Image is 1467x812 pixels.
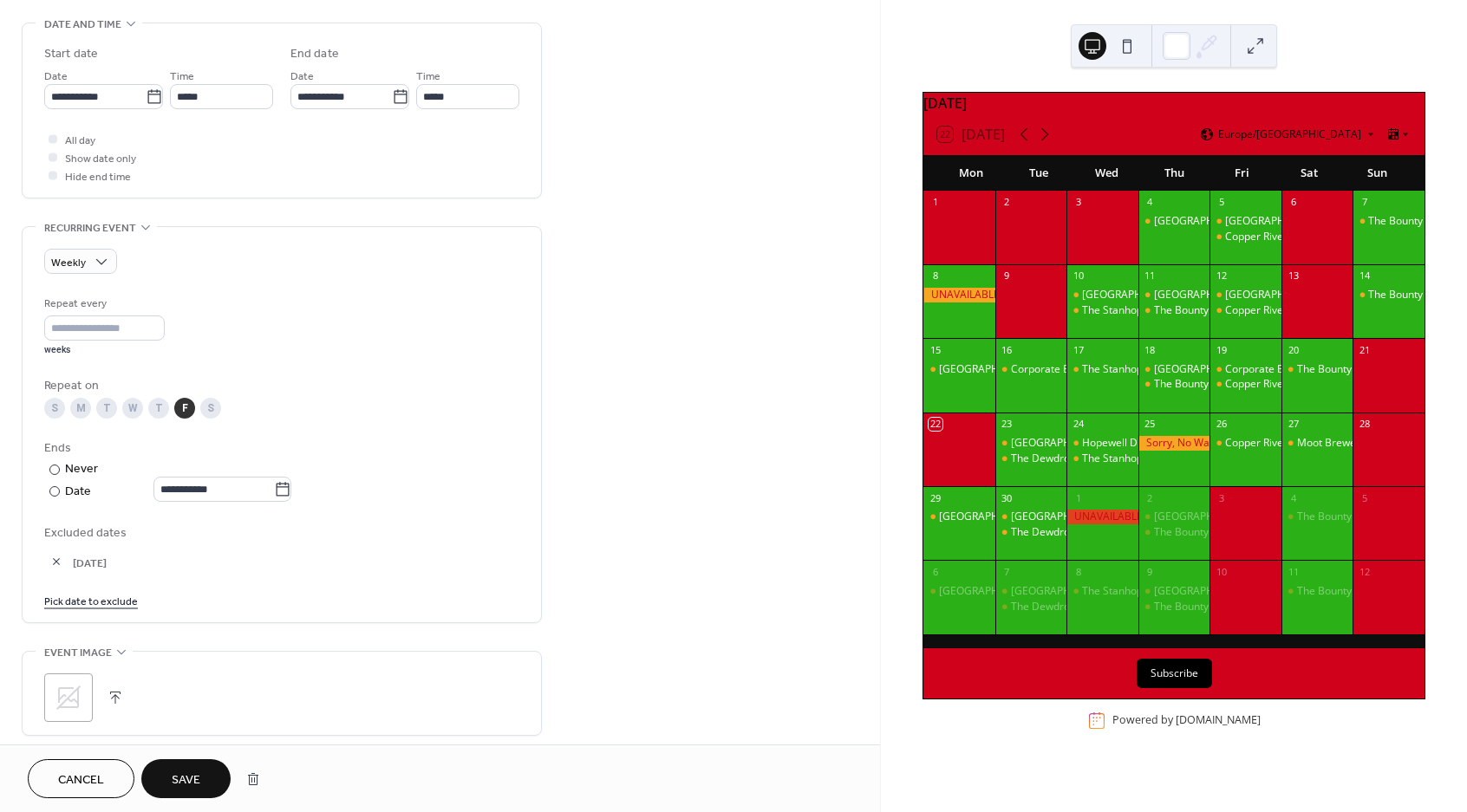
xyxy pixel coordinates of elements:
div: Gillingham Business Park [995,510,1067,524]
div: The Dewdrop [995,451,1067,466]
div: Sat [1275,156,1343,191]
div: Sorry, No Wagon This Week [1138,436,1210,451]
div: The Dewdrop [995,525,1067,540]
div: Gillingham Business Park [995,584,1067,599]
div: 1 [929,196,942,209]
div: 8 [929,270,942,283]
div: Never [65,460,99,478]
div: [DATE] [923,93,1425,114]
div: S [44,398,65,419]
div: Start date [44,45,98,63]
div: 15 [929,343,942,356]
div: The Bounty [1138,377,1210,392]
div: T [148,398,169,419]
div: 3 [1215,491,1228,504]
button: Subscribe [1137,659,1212,688]
div: [GEOGRAPHIC_DATA] [1011,510,1116,524]
div: West Yoke Farm [923,362,995,377]
div: Moot Brewery [1281,436,1353,451]
div: 7 [1358,196,1371,209]
span: Europe/[GEOGRAPHIC_DATA] [1218,129,1361,140]
span: Pick date to exclude [44,593,138,611]
div: Fri [1208,156,1275,191]
div: Gillingham Business Park [1209,288,1281,302]
div: [GEOGRAPHIC_DATA] [939,510,1044,524]
div: West Yoke Farm [923,510,995,524]
div: [GEOGRAPHIC_DATA] - [PERSON_NAME][GEOGRAPHIC_DATA] [1154,288,1454,302]
div: The Bounty [1154,600,1209,614]
div: Corporate Event [1011,362,1090,377]
div: The Stanhope Arms, Brastead [1066,584,1138,599]
div: 23 [1001,418,1014,431]
div: The Stanhope Arms, [GEOGRAPHIC_DATA] [1082,303,1288,318]
div: Medway City Estate - Sir Thomas Longley Road [1138,214,1210,229]
div: Ends [44,439,516,458]
div: The Bounty [1154,303,1209,318]
div: 10 [1215,565,1228,578]
div: The Bounty [1353,288,1425,302]
div: Gillingham Business Park [1209,214,1281,229]
div: The Dewdrop [1011,525,1076,540]
div: 9 [1001,270,1014,283]
div: Mon [937,156,1005,191]
div: Medway City Estate - Sir Thomas Longley Road [1138,510,1210,524]
span: Event image [44,644,112,662]
div: 18 [1144,343,1157,356]
div: 3 [1072,196,1085,209]
div: Copper Rivet Distillery [1209,230,1281,244]
button: Cancel [28,759,134,798]
div: UNAVAILABLE [923,288,995,302]
div: The Dewdrop [1011,600,1076,614]
div: The Bounty [1138,600,1210,614]
div: [GEOGRAPHIC_DATA] - [PERSON_NAME][GEOGRAPHIC_DATA] [1154,584,1454,599]
div: 5 [1358,491,1371,504]
div: Repeat on [44,377,516,395]
div: End date [290,45,339,63]
div: 2 [1144,491,1157,504]
div: The Bounty [1154,377,1209,392]
div: The Stanhope Arms, [GEOGRAPHIC_DATA] [1082,584,1288,599]
div: The Bounty [1368,214,1423,229]
div: Thu [1140,156,1208,191]
div: Copper Rivet Distillery [1225,303,1332,318]
div: 11 [1144,270,1157,283]
div: Corporate Event [995,362,1067,377]
span: Hide end time [65,168,131,186]
span: Time [170,68,194,86]
div: Date [65,482,291,502]
div: Corporate Event [1209,362,1281,377]
div: 26 [1215,418,1228,431]
div: 11 [1287,565,1300,578]
div: The Bounty [1281,362,1353,377]
span: Save [172,771,200,789]
div: [GEOGRAPHIC_DATA] [939,584,1044,599]
div: Sun [1343,156,1411,191]
span: All day [65,132,95,150]
div: The Bounty [1138,303,1210,318]
span: Weekly [51,253,86,273]
div: The Stanhope Arms, Brastead [1066,451,1138,466]
div: F [174,398,195,419]
div: 16 [1001,343,1014,356]
div: W [122,398,143,419]
div: Hopewell Drive [1082,436,1156,451]
div: [GEOGRAPHIC_DATA] - [PERSON_NAME][GEOGRAPHIC_DATA] [1154,362,1454,377]
div: Copper Rivet Distillery [1209,436,1281,451]
div: Corporate Event [1225,362,1304,377]
div: The Dewdrop [995,600,1067,614]
span: [DATE] [73,554,519,572]
button: Save [141,759,231,798]
div: 20 [1287,343,1300,356]
div: [GEOGRAPHIC_DATA] - [PERSON_NAME][GEOGRAPHIC_DATA] [1154,510,1454,524]
div: The Bounty [1297,510,1352,524]
div: 6 [1287,196,1300,209]
div: 22 [929,418,942,431]
div: Copper Rivet Distillery [1209,377,1281,392]
div: 1 [1072,491,1085,504]
div: 12 [1215,270,1228,283]
div: Medway City Estate - Sir Thomas Longley Road [1138,362,1210,377]
div: Moot Brewery [1297,436,1366,451]
div: The Bounty [1281,510,1353,524]
div: [GEOGRAPHIC_DATA] [1011,584,1116,599]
